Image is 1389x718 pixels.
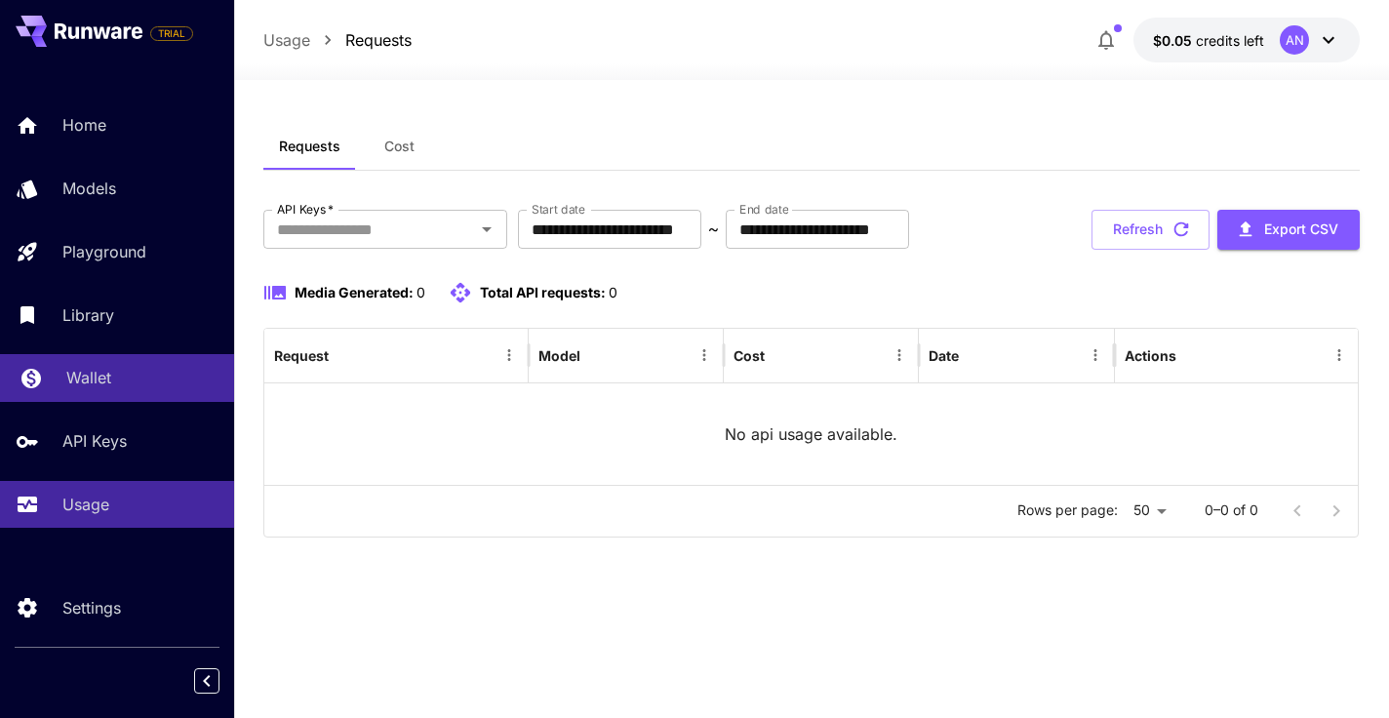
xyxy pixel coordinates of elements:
[1280,25,1309,55] div: AN
[279,138,340,155] span: Requests
[263,28,412,52] nav: breadcrumb
[1082,341,1109,369] button: Menu
[274,347,329,364] div: Request
[609,284,617,300] span: 0
[150,21,193,45] span: Add your payment card to enable full platform functionality.
[263,28,310,52] a: Usage
[194,668,219,694] button: Collapse sidebar
[582,341,610,369] button: Sort
[62,240,146,263] p: Playground
[209,663,234,698] div: Collapse sidebar
[886,341,913,369] button: Menu
[1326,341,1353,369] button: Menu
[473,216,500,243] button: Open
[708,218,719,241] p: ~
[66,366,111,389] p: Wallet
[739,201,788,218] label: End date
[62,113,106,137] p: Home
[62,596,121,619] p: Settings
[961,341,988,369] button: Sort
[331,341,358,369] button: Sort
[151,26,192,41] span: TRIAL
[734,347,765,364] div: Cost
[417,284,425,300] span: 0
[62,493,109,516] p: Usage
[1133,18,1360,62] button: $0.05AN
[1125,347,1176,364] div: Actions
[725,422,897,446] p: No api usage available.
[691,341,718,369] button: Menu
[496,341,523,369] button: Menu
[384,138,415,155] span: Cost
[1217,210,1360,250] button: Export CSV
[1205,500,1258,520] p: 0–0 of 0
[538,347,580,364] div: Model
[62,177,116,200] p: Models
[929,347,959,364] div: Date
[532,201,585,218] label: Start date
[1126,497,1173,525] div: 50
[345,28,412,52] a: Requests
[277,201,334,218] label: API Keys
[62,303,114,327] p: Library
[480,284,606,300] span: Total API requests:
[62,429,127,453] p: API Keys
[1153,32,1196,49] span: $0.05
[1091,210,1210,250] button: Refresh
[1196,32,1264,49] span: credits left
[1017,500,1118,520] p: Rows per page:
[295,284,414,300] span: Media Generated:
[767,341,794,369] button: Sort
[1153,30,1264,51] div: $0.05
